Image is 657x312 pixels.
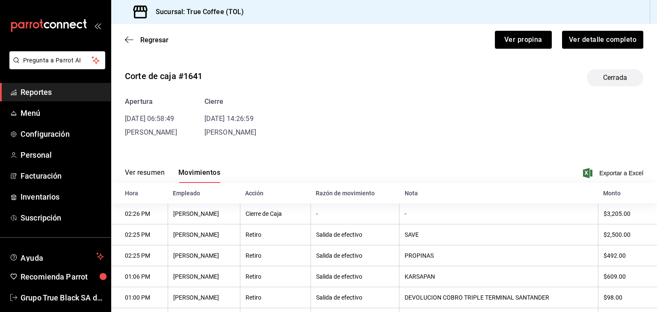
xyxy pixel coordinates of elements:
[240,203,311,224] th: Cierre de Caja
[400,224,598,245] th: SAVE
[125,36,169,44] button: Regresar
[149,7,244,17] h3: Sucursal: True Coffee (TOL)
[240,266,311,287] th: Retiro
[23,56,92,65] span: Pregunta a Parrot AI
[6,62,105,71] a: Pregunta a Parrot AI
[168,183,240,203] th: Empleado
[125,168,165,183] button: Ver resumen
[125,70,203,82] div: Corte de caja #1641
[400,183,598,203] th: Nota
[311,183,399,203] th: Razón de movimiento
[495,31,552,49] button: Ver propina
[240,287,311,308] th: Retiro
[240,224,311,245] th: Retiro
[94,22,101,29] button: open_drawer_menu
[21,107,104,119] span: Menú
[140,36,169,44] span: Regresar
[598,183,657,203] th: Monto
[400,203,598,224] th: -
[311,203,399,224] th: -
[125,168,220,183] div: navigation tabs
[111,245,168,266] th: 02:25 PM
[598,245,657,266] th: $492.00
[111,183,168,203] th: Hora
[21,212,104,224] span: Suscripción
[168,203,240,224] th: [PERSON_NAME]
[240,245,311,266] th: Retiro
[21,170,104,182] span: Facturación
[21,271,104,283] span: Recomienda Parrot
[111,266,168,287] th: 01:06 PM
[111,287,168,308] th: 01:00 PM
[168,224,240,245] th: [PERSON_NAME]
[168,245,240,266] th: [PERSON_NAME]
[598,224,657,245] th: $2,500.00
[21,292,104,303] span: Grupo True Black SA de CV
[21,86,104,98] span: Reportes
[311,224,399,245] th: Salida de efectivo
[111,224,168,245] th: 02:25 PM
[125,115,174,123] time: [DATE] 06:58:49
[21,128,104,140] span: Configuración
[240,183,311,203] th: Acción
[111,203,168,224] th: 02:26 PM
[598,203,657,224] th: $3,205.00
[598,266,657,287] th: $609.00
[125,128,177,136] span: [PERSON_NAME]
[562,31,643,49] button: Ver detalle completo
[125,97,177,107] div: Apertura
[204,115,254,123] time: [DATE] 14:26:59
[21,191,104,203] span: Inventarios
[598,73,632,83] span: Cerrada
[168,287,240,308] th: [PERSON_NAME]
[311,266,399,287] th: Salida de efectivo
[311,287,399,308] th: Salida de efectivo
[400,287,598,308] th: DEVOLUCION COBRO TRIPLE TERMINAL SANTANDER
[21,149,104,161] span: Personal
[204,97,257,107] div: Cierre
[400,245,598,266] th: PROPINAS
[585,168,643,178] button: Exportar a Excel
[21,251,93,262] span: Ayuda
[168,266,240,287] th: [PERSON_NAME]
[400,266,598,287] th: KARSAPAN
[204,128,257,136] span: [PERSON_NAME]
[311,245,399,266] th: Salida de efectivo
[9,51,105,69] button: Pregunta a Parrot AI
[178,168,220,183] button: Movimientos
[598,287,657,308] th: $98.00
